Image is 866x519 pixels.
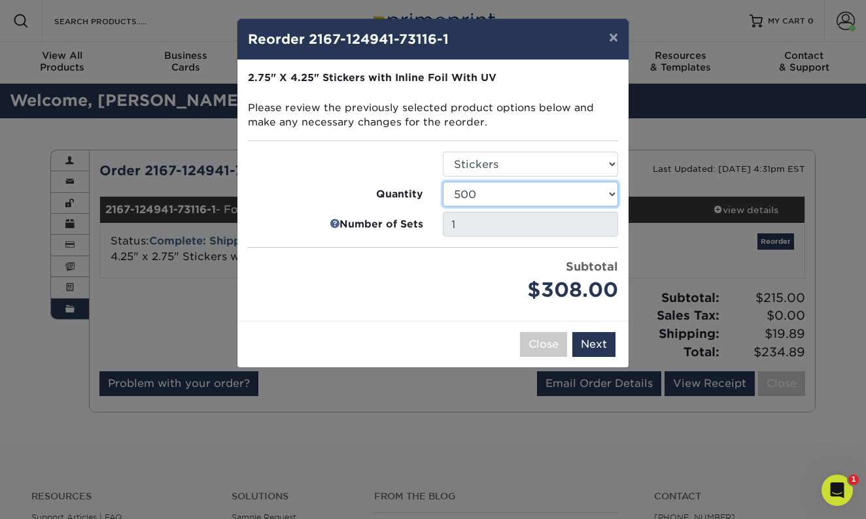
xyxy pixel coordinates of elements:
strong: Quantity [376,187,423,202]
div: $308.00 [443,275,618,305]
strong: Subtotal [566,259,618,273]
button: × [598,19,629,56]
span: 1 [848,475,859,485]
iframe: Intercom live chat [822,475,853,506]
p: Please review the previously selected product options below and make any necessary changes for th... [248,71,618,130]
button: Next [572,332,615,357]
strong: 2.75" X 4.25" Stickers with Inline Foil With UV [248,71,496,84]
strong: Number of Sets [339,217,423,232]
h4: Reorder 2167-124941-73116-1 [248,29,618,49]
button: Close [520,332,567,357]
